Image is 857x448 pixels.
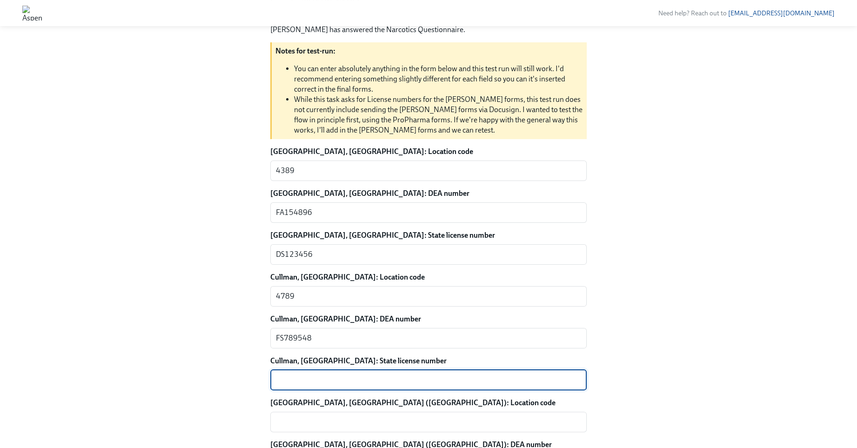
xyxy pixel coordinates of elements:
[275,47,335,55] strong: Notes for test-run:
[276,333,581,344] textarea: FS789548
[270,398,587,408] label: [GEOGRAPHIC_DATA], [GEOGRAPHIC_DATA] ([GEOGRAPHIC_DATA]): Location code
[276,291,581,302] textarea: 4789
[270,272,587,282] label: Cullman, [GEOGRAPHIC_DATA]: Location code
[270,356,587,366] label: Cullman, [GEOGRAPHIC_DATA]: State license number
[270,188,587,199] label: [GEOGRAPHIC_DATA], [GEOGRAPHIC_DATA]: DEA number
[294,94,583,135] li: While this task asks for License numbers for the [PERSON_NAME] forms, this test run does not curr...
[270,314,587,324] label: Cullman, [GEOGRAPHIC_DATA]: DEA number
[270,147,587,157] label: [GEOGRAPHIC_DATA], [GEOGRAPHIC_DATA]: Location code
[294,64,583,94] li: You can enter absolutely anything in the form below and this test run will still work. I'd recomm...
[270,230,587,241] label: [GEOGRAPHIC_DATA], [GEOGRAPHIC_DATA]: State license number
[658,9,835,17] span: Need help? Reach out to
[276,165,581,176] textarea: 4389
[728,9,835,17] a: [EMAIL_ADDRESS][DOMAIN_NAME]
[22,6,43,20] img: Aspen Dental
[276,207,581,218] textarea: FA154896
[276,249,581,260] textarea: DS123456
